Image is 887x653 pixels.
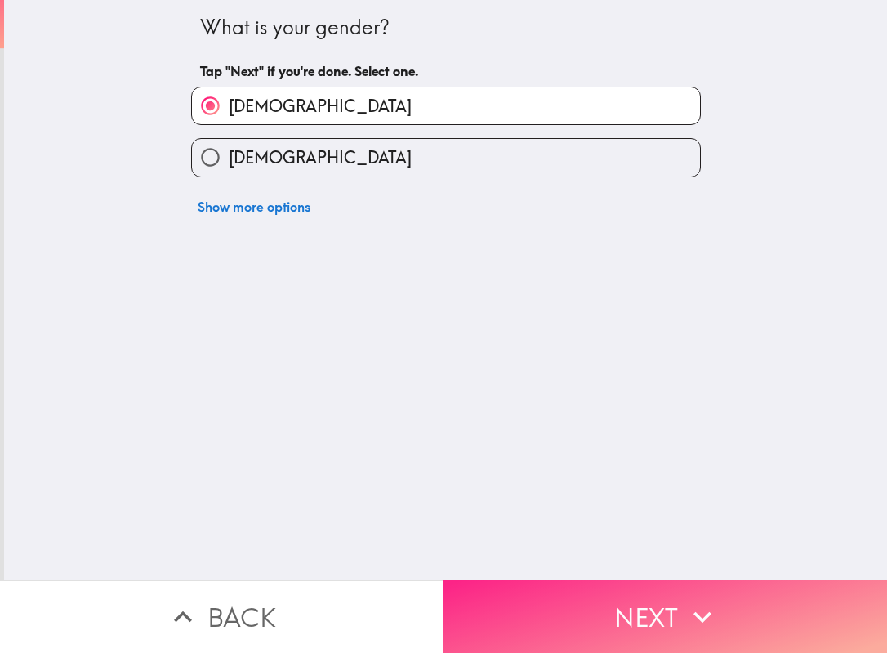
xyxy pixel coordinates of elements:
[192,139,700,176] button: [DEMOGRAPHIC_DATA]
[443,580,887,653] button: Next
[229,146,412,169] span: [DEMOGRAPHIC_DATA]
[192,87,700,124] button: [DEMOGRAPHIC_DATA]
[229,95,412,118] span: [DEMOGRAPHIC_DATA]
[200,62,692,80] h6: Tap "Next" if you're done. Select one.
[191,190,317,223] button: Show more options
[200,14,692,42] div: What is your gender?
